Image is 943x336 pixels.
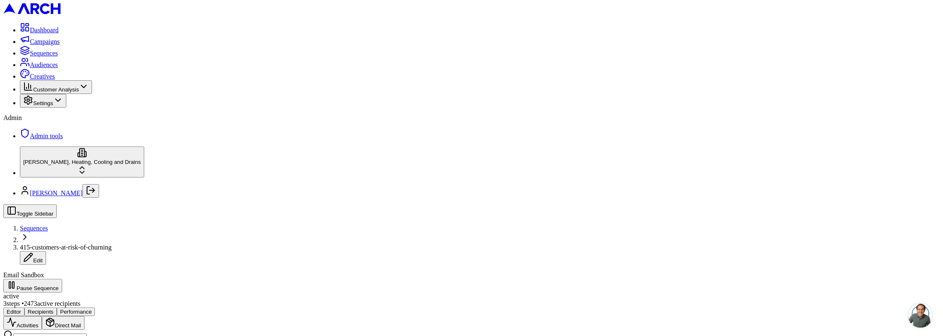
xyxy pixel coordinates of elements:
[30,38,60,45] span: Campaigns
[30,132,63,139] span: Admin tools
[82,184,99,198] button: Log out
[20,94,66,108] button: Settings
[20,132,63,139] a: Admin tools
[30,61,58,68] span: Audiences
[30,190,82,197] a: [PERSON_NAME]
[20,80,92,94] button: Customer Analysis
[30,73,55,80] span: Creatives
[20,244,112,251] span: 415-customers-at-risk-of-churning
[33,257,43,264] span: Edit
[3,271,940,279] div: Email Sandbox
[42,316,85,330] button: Direct Mail
[3,279,62,293] button: Pause Sequence
[33,86,79,93] span: Customer Analysis
[17,211,53,217] span: Toggle Sidebar
[20,38,60,45] a: Campaigns
[3,225,940,265] nav: breadcrumb
[30,50,58,57] span: Sequences
[20,61,58,68] a: Audiences
[3,204,57,218] button: Toggle Sidebar
[3,300,80,307] span: 3 steps • 2473 active recipients
[33,100,53,106] span: Settings
[20,26,58,34] a: Dashboard
[20,50,58,57] a: Sequences
[30,26,58,34] span: Dashboard
[908,303,933,328] div: Open chat
[3,293,940,300] div: active
[24,307,57,316] button: Recipients
[3,307,24,316] button: Editor
[57,307,95,316] button: Performance
[20,225,48,232] a: Sequences
[20,251,46,265] button: Edit
[20,73,55,80] a: Creatives
[23,159,141,165] span: [PERSON_NAME], Heating, Cooling and Drains
[3,316,42,330] button: Activities
[3,114,940,122] div: Admin
[20,146,144,178] button: [PERSON_NAME], Heating, Cooling and Drains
